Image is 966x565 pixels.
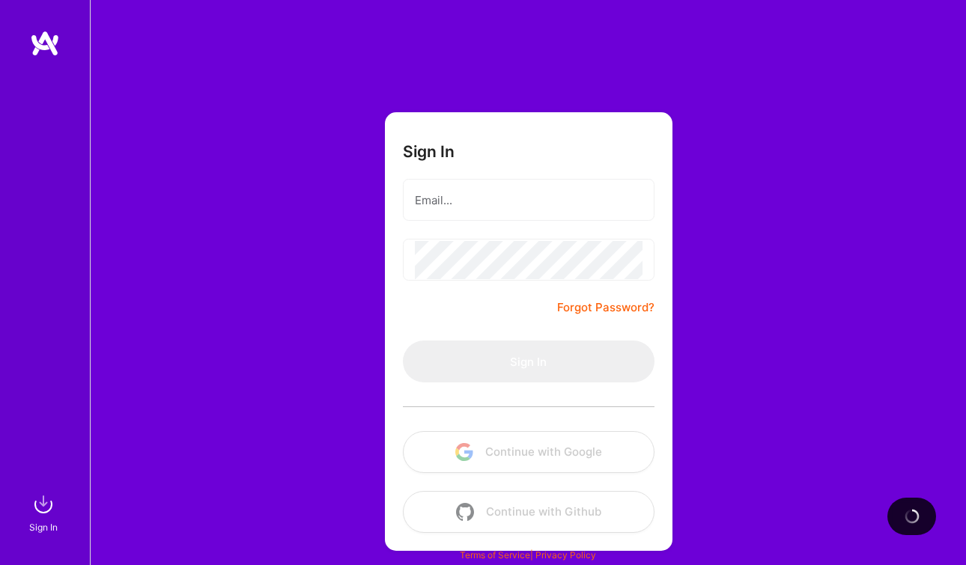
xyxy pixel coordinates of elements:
[403,340,654,382] button: Sign In
[403,431,654,473] button: Continue with Google
[90,520,966,558] div: © 2025 ATeams Inc., All rights reserved.
[557,299,654,317] a: Forgot Password?
[455,443,473,461] img: icon
[403,142,455,161] h3: Sign In
[460,549,530,561] a: Terms of Service
[31,489,58,535] a: sign inSign In
[403,491,654,533] button: Continue with Github
[535,549,596,561] a: Privacy Policy
[29,519,58,535] div: Sign In
[28,489,58,519] img: sign in
[456,503,474,521] img: icon
[415,181,643,219] input: Email...
[30,30,60,57] img: logo
[902,506,923,527] img: loading
[460,549,596,561] span: |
